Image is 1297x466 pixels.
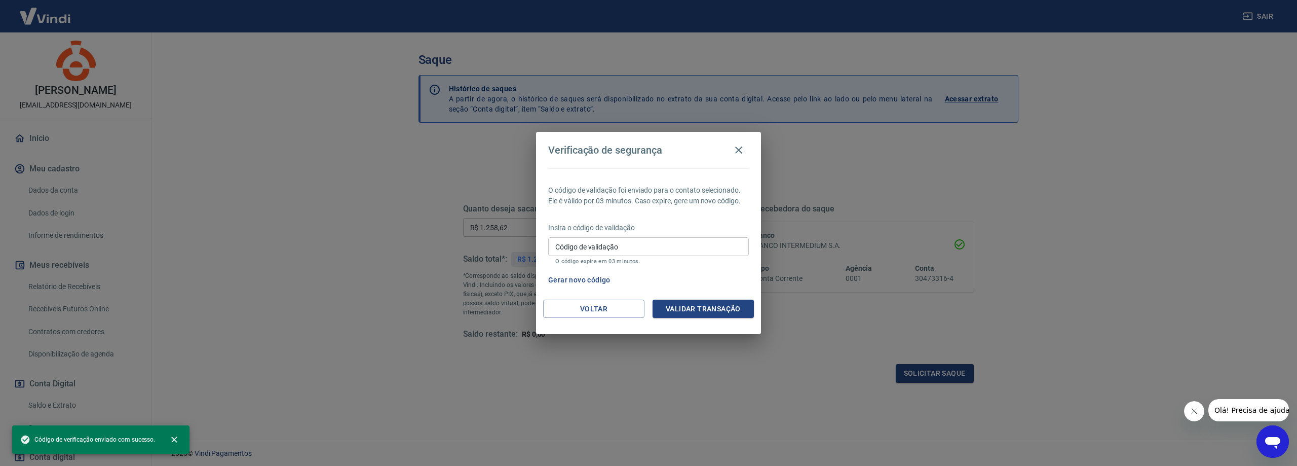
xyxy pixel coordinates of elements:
h4: Verificação de segurança [548,144,662,156]
button: Voltar [543,300,644,318]
button: close [163,428,185,451]
span: Código de verificação enviado com sucesso. [20,435,155,445]
p: O código expira em 03 minutos. [555,258,742,265]
iframe: Mensagem da empresa [1208,399,1289,421]
button: Validar transação [653,300,754,318]
span: Olá! Precisa de ajuda? [6,7,85,15]
button: Gerar novo código [544,271,615,290]
p: Insira o código de validação [548,223,749,233]
p: O código de validação foi enviado para o contato selecionado. Ele é válido por 03 minutos. Caso e... [548,185,749,206]
iframe: Botão para abrir a janela de mensagens [1256,425,1289,458]
iframe: Fechar mensagem [1184,401,1204,421]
